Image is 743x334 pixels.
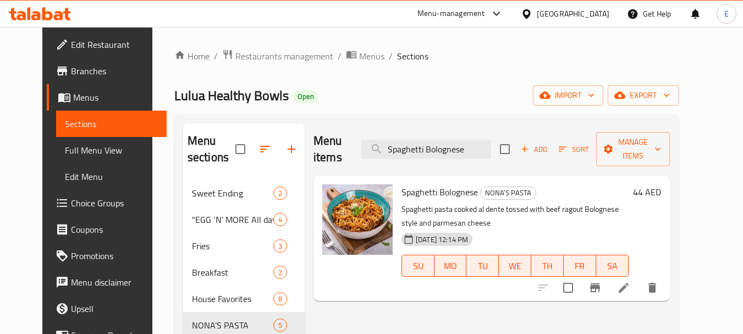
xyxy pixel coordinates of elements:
div: Open [293,90,318,103]
span: Add [519,143,549,156]
span: Full Menu View [65,144,158,157]
div: House Favorites8 [183,286,305,312]
h6: 44 AED [633,184,661,200]
div: items [273,213,287,226]
button: TH [531,255,564,277]
span: WE [503,258,527,274]
a: Menu disclaimer [47,269,167,295]
span: Sweet Ending [192,187,273,200]
div: "EGG ‘N’ MORE All day breakfast"4 [183,206,305,233]
button: SA [596,255,629,277]
span: SU [406,258,430,274]
h2: Menu items [313,133,348,166]
span: FR [568,258,592,274]
span: Sections [397,50,428,63]
button: delete [639,275,665,301]
a: Restaurants management [222,49,333,63]
span: Add item [516,141,552,158]
button: TU [466,255,499,277]
span: export [617,89,670,102]
a: Edit Menu [56,163,167,190]
button: import [533,85,603,106]
span: Lulua Healthy Bowls [174,83,289,108]
span: 5 [274,320,287,331]
span: 2 [274,188,287,199]
button: MO [434,255,467,277]
button: Branch-specific-item [582,275,608,301]
span: Select all sections [229,138,252,161]
div: items [273,319,287,332]
a: Menus [47,84,167,111]
div: items [273,266,287,279]
a: Edit Restaurant [47,31,167,58]
span: "EGG ‘N’ MORE All day breakfast" [192,213,273,226]
span: 2 [274,267,287,278]
span: Choice Groups [71,196,158,210]
span: SA [601,258,624,274]
div: Menu-management [417,7,485,20]
img: Spaghetti Bolognese [322,184,393,255]
div: [GEOGRAPHIC_DATA] [537,8,609,20]
button: Sort [556,141,592,158]
span: Upsell [71,302,158,315]
button: Manage items [596,132,670,166]
span: MO [439,258,463,274]
span: Fries [192,239,273,253]
span: E [724,8,729,20]
span: Sort items [552,141,596,158]
a: Sections [56,111,167,137]
span: [DATE] 12:14 PM [411,234,472,245]
span: NONA’S PASTA [481,187,536,199]
h2: Menu sections [188,133,235,166]
span: Restaurants management [235,50,333,63]
button: Add section [278,136,305,162]
span: Spaghetti Bolognese [401,184,478,200]
span: Select section [493,138,516,161]
button: FR [564,255,596,277]
span: 8 [274,294,287,304]
li: / [338,50,342,63]
button: export [608,85,679,106]
a: Home [174,50,210,63]
a: Coupons [47,216,167,243]
span: Menus [73,91,158,104]
nav: breadcrumb [174,49,679,63]
a: Full Menu View [56,137,167,163]
span: 3 [274,241,287,251]
a: Promotions [47,243,167,269]
span: import [542,89,595,102]
span: Edit Restaurant [71,38,158,51]
span: Open [293,92,318,101]
span: TH [536,258,559,274]
span: TU [471,258,494,274]
a: Upsell [47,295,167,322]
li: / [389,50,393,63]
button: SU [401,255,434,277]
button: Add [516,141,552,158]
div: items [273,239,287,253]
a: Menus [346,49,384,63]
span: Coupons [71,223,158,236]
span: Menu disclaimer [71,276,158,289]
li: / [214,50,218,63]
span: Sort sections [252,136,278,162]
span: 4 [274,215,287,225]
span: Edit Menu [65,170,158,183]
span: Sections [65,117,158,130]
div: items [273,292,287,305]
div: Fries3 [183,233,305,259]
div: Sweet Ending2 [183,180,305,206]
a: Branches [47,58,167,84]
span: Menus [359,50,384,63]
span: Sort [559,143,589,156]
div: House Favorites [192,292,273,305]
span: NONA’S PASTA [192,319,273,332]
span: Breakfast [192,266,273,279]
span: Manage items [605,135,661,163]
input: search [361,140,491,159]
